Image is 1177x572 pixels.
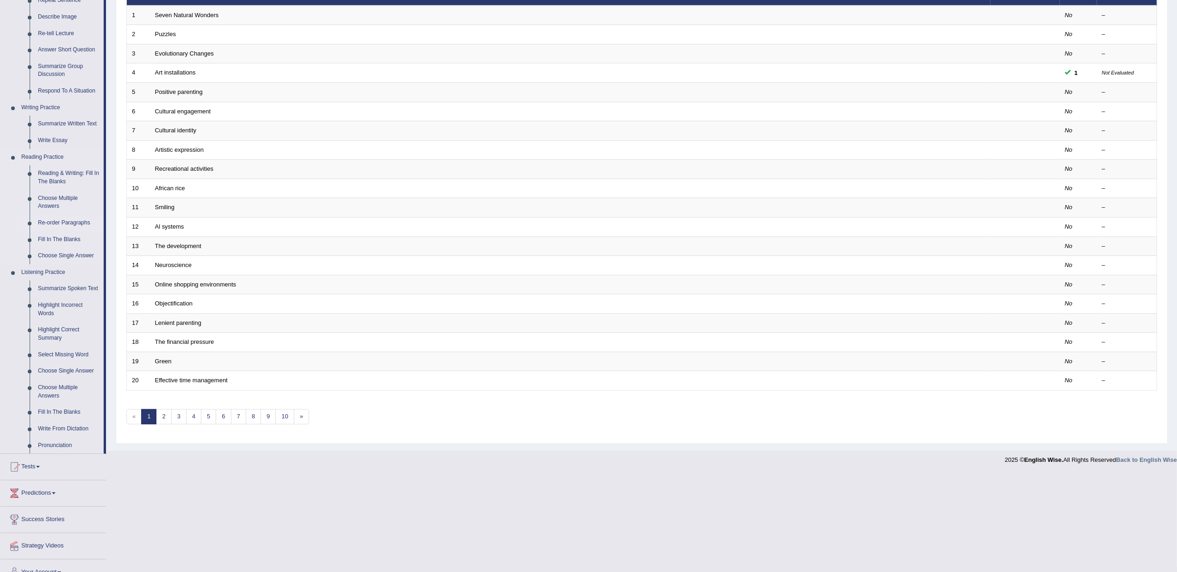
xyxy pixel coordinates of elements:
[127,102,150,121] td: 6
[1065,358,1073,365] em: No
[1065,50,1073,57] em: No
[246,409,261,424] a: 8
[171,409,187,424] a: 3
[155,88,203,95] a: Positive parenting
[231,409,246,424] a: 7
[155,377,228,384] a: Effective time management
[1102,165,1152,174] div: –
[1102,319,1152,328] div: –
[1065,88,1073,95] em: No
[34,379,104,404] a: Choose Multiple Answers
[1102,126,1152,135] div: –
[0,454,106,477] a: Tests
[34,165,104,190] a: Reading & Writing: Fill In The Blanks
[155,50,214,57] a: Evolutionary Changes
[155,300,193,307] a: Objectification
[261,409,276,424] a: 9
[1102,338,1152,347] div: –
[1065,338,1073,345] em: No
[34,9,104,25] a: Describe Image
[201,409,216,424] a: 5
[155,185,185,192] a: African rice
[127,217,150,236] td: 12
[17,149,104,166] a: Reading Practice
[1102,184,1152,193] div: –
[1065,204,1073,211] em: No
[1065,261,1073,268] em: No
[1102,146,1152,155] div: –
[186,409,201,424] a: 4
[0,533,106,556] a: Strategy Videos
[34,25,104,42] a: Re-tell Lecture
[0,480,106,504] a: Predictions
[34,363,104,379] a: Choose Single Answer
[141,409,156,424] a: 1
[127,160,150,179] td: 9
[34,116,104,132] a: Summarize Written Text
[34,437,104,454] a: Pronunciation
[127,333,150,352] td: 18
[1102,70,1134,75] small: Not Evaluated
[1005,451,1177,464] div: 2025 © All Rights Reserved
[1102,357,1152,366] div: –
[127,275,150,294] td: 15
[34,190,104,215] a: Choose Multiple Answers
[155,12,219,19] a: Seven Natural Wonders
[34,231,104,248] a: Fill In The Blanks
[34,347,104,363] a: Select Missing Word
[1102,299,1152,308] div: –
[1065,223,1073,230] em: No
[155,338,214,345] a: The financial pressure
[1102,11,1152,20] div: –
[127,25,150,44] td: 2
[127,371,150,391] td: 20
[155,204,175,211] a: Smiling
[155,281,237,288] a: Online shopping environments
[17,264,104,281] a: Listening Practice
[1065,12,1073,19] em: No
[1065,281,1073,288] em: No
[34,215,104,231] a: Re-order Paragraphs
[1065,319,1073,326] em: No
[127,294,150,314] td: 16
[127,121,150,141] td: 7
[1065,108,1073,115] em: No
[34,404,104,421] a: Fill In The Blanks
[156,409,171,424] a: 2
[275,409,294,424] a: 10
[34,42,104,58] a: Answer Short Question
[1102,88,1152,97] div: –
[155,319,201,326] a: Lenient parenting
[1102,107,1152,116] div: –
[34,83,104,99] a: Respond To A Situation
[127,352,150,371] td: 19
[1102,280,1152,289] div: –
[127,63,150,83] td: 4
[1102,30,1152,39] div: –
[155,127,197,134] a: Cultural identity
[1102,261,1152,270] div: –
[127,6,150,25] td: 1
[127,198,150,218] td: 11
[216,409,231,424] a: 6
[1065,185,1073,192] em: No
[1102,242,1152,251] div: –
[155,165,213,172] a: Recreational activities
[155,358,172,365] a: Green
[1065,300,1073,307] em: No
[34,297,104,322] a: Highlight Incorrect Words
[1102,50,1152,58] div: –
[1065,165,1073,172] em: No
[127,313,150,333] td: 17
[34,322,104,346] a: Highlight Correct Summary
[1071,68,1082,78] span: You can still take this question
[155,242,201,249] a: The development
[1116,456,1177,463] a: Back to English Wise
[34,132,104,149] a: Write Essay
[127,256,150,275] td: 14
[155,146,204,153] a: Artistic expression
[127,44,150,63] td: 3
[1102,223,1152,231] div: –
[155,108,211,115] a: Cultural engagement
